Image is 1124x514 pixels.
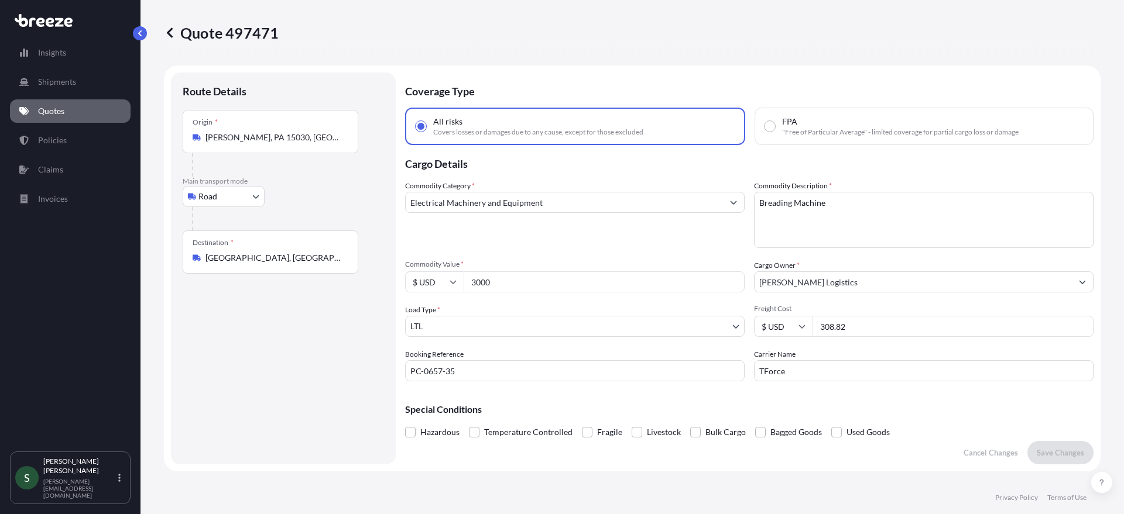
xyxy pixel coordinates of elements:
p: Quotes [38,105,64,117]
span: All risks [433,116,462,127]
a: Terms of Use [1047,493,1087,502]
p: Special Conditions [405,405,1094,414]
span: LTL [410,320,423,332]
span: Road [198,191,217,202]
p: Coverage Type [405,73,1094,108]
label: Cargo Owner [754,260,800,271]
p: Invoices [38,193,68,205]
input: Enter name [754,360,1094,381]
input: Your internal reference [405,360,745,381]
label: Commodity Description [754,180,832,192]
p: Shipments [38,76,76,88]
span: Fragile [597,423,622,441]
p: Cancel Changes [964,447,1018,458]
input: Select a commodity type [406,192,723,213]
span: S [24,472,30,484]
a: Quotes [10,99,131,123]
button: Save Changes [1027,441,1094,464]
span: Freight Cost [754,304,1094,313]
span: Used Goods [847,423,890,441]
a: Shipments [10,70,131,94]
span: Temperature Controlled [484,423,573,441]
input: Full name [755,271,1072,292]
span: "Free of Particular Average" - limited coverage for partial cargo loss or damage [782,127,1019,137]
textarea: Breading Machine [754,192,1094,248]
p: Main transport mode [183,177,384,186]
div: Destination [193,238,234,247]
input: Type amount [464,271,745,292]
span: FPA [782,116,797,127]
a: Insights [10,41,131,64]
p: Claims [38,164,63,175]
button: Show suggestions [1072,271,1093,292]
input: Enter amount [813,316,1094,337]
span: Hazardous [420,423,460,441]
a: Claims [10,158,131,181]
button: Cancel Changes [954,441,1027,464]
p: Insights [38,47,66,58]
span: Commodity Value [405,260,745,269]
p: Cargo Details [405,145,1094,180]
p: Save Changes [1037,447,1084,458]
p: Route Details [183,84,246,98]
input: Origin [205,132,344,143]
span: Bulk Cargo [705,423,746,441]
span: Covers losses or damages due to any cause, except for those excluded [433,127,643,137]
input: All risksCovers losses or damages due to any cause, except for those excluded [416,121,426,132]
p: Quote 497471 [164,23,279,42]
div: Origin [193,118,218,127]
button: Show suggestions [723,192,744,213]
a: Policies [10,129,131,152]
span: Bagged Goods [770,423,822,441]
label: Booking Reference [405,349,464,360]
span: Load Type [405,304,440,316]
p: Policies [38,134,67,146]
p: [PERSON_NAME][EMAIL_ADDRESS][DOMAIN_NAME] [43,478,116,499]
span: Livestock [647,423,681,441]
a: Invoices [10,187,131,211]
button: Select transport [183,186,265,207]
input: FPA"Free of Particular Average" - limited coverage for partial cargo loss or damage [765,121,775,132]
label: Carrier Name [754,349,796,360]
label: Commodity Category [405,180,475,192]
input: Destination [205,252,344,264]
button: LTL [405,316,745,337]
a: Privacy Policy [995,493,1038,502]
p: [PERSON_NAME] [PERSON_NAME] [43,457,116,475]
